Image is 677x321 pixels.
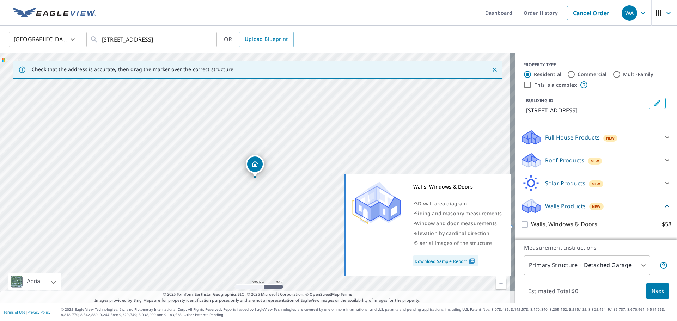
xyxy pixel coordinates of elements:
p: Walls Products [545,202,586,210]
input: Search by address or latitude-longitude [102,30,202,49]
label: Residential [534,71,561,78]
span: Siding and masonry measurements [415,210,502,217]
div: OR [224,32,294,47]
img: Pdf Icon [467,258,477,264]
p: Full House Products [545,133,600,142]
div: • [413,238,502,248]
div: Dropped pin, building 1, Residential property, 446 S Capitol Ave Corydon, IN 47112 [246,155,264,177]
div: • [413,228,502,238]
div: Primary Structure + Detached Garage [524,255,650,275]
p: Check that the address is accurate, then drag the marker over the correct structure. [32,66,235,73]
a: Download Sample Report [413,255,478,266]
button: Next [646,283,669,299]
label: Commercial [578,71,607,78]
div: Full House ProductsNew [520,129,671,146]
span: 3D wall area diagram [415,200,467,207]
div: Aerial [8,273,61,290]
span: Next [652,287,664,296]
button: Edit building 1 [649,98,666,109]
span: New [592,181,600,187]
div: • [413,209,502,218]
a: Current Level 17, Zoom Out [496,278,506,289]
p: | [4,310,50,314]
a: Cancel Order [567,6,615,20]
a: Privacy Policy [28,310,50,315]
p: © 2025 Eagle View Technologies, Inc. and Pictometry International Corp. All Rights Reserved. Repo... [61,307,673,317]
span: New [592,204,601,209]
button: Close [490,65,499,74]
div: Walls ProductsNew [520,198,671,214]
p: Measurement Instructions [524,243,668,252]
div: Solar ProductsNew [520,175,671,192]
span: Window and door measurements [415,220,497,227]
span: Upload Blueprint [245,35,288,44]
a: Terms of Use [4,310,25,315]
div: WA [622,5,637,21]
p: Roof Products [545,156,584,165]
label: Multi-Family [623,71,654,78]
label: This is a complex [535,81,577,88]
span: Elevation by cardinal direction [415,230,489,236]
div: • [413,218,502,228]
span: New [591,158,599,164]
div: [GEOGRAPHIC_DATA] [9,30,79,49]
span: Your report will include the primary structure and a detached garage if one exists. [659,261,668,270]
p: Estimated Total: $0 [523,283,584,299]
p: [STREET_ADDRESS] [526,106,646,115]
img: Premium [352,182,401,224]
p: Walls, Windows & Doors [531,220,597,229]
span: © 2025 TomTom, Earthstar Geographics SIO, © 2025 Microsoft Corporation, © [163,291,352,297]
img: EV Logo [13,8,96,18]
div: Aerial [25,273,44,290]
p: BUILDING ID [526,98,553,104]
span: New [606,135,615,141]
div: PROPERTY TYPE [523,62,669,68]
div: • [413,199,502,209]
a: Terms [341,291,352,297]
div: Walls, Windows & Doors [413,182,502,192]
a: Upload Blueprint [239,32,293,47]
p: Solar Products [545,179,585,187]
p: $58 [662,220,671,229]
a: OpenStreetMap [310,291,339,297]
div: Roof ProductsNew [520,152,671,169]
span: 5 aerial images of the structure [415,240,492,246]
